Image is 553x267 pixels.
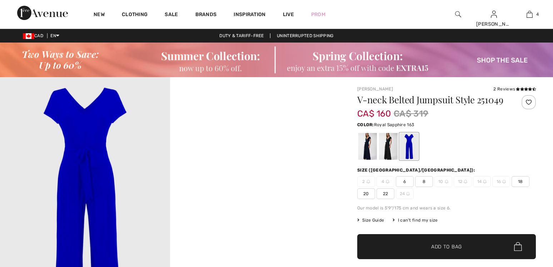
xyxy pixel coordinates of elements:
[396,176,414,187] span: 6
[491,10,497,19] img: My Info
[94,11,105,19] a: New
[434,176,452,187] span: 10
[357,188,375,199] span: 20
[431,243,462,250] span: Add to Bag
[483,180,487,183] img: ring-m.svg
[445,180,448,183] img: ring-m.svg
[491,11,497,18] a: Sign In
[357,95,506,104] h1: V-neck Belted Jumpsuit Style 251049
[357,217,384,223] span: Size Guide
[122,11,148,19] a: Clothing
[374,122,414,127] span: Royal Sapphire 163
[476,20,511,28] div: [PERSON_NAME]
[357,122,374,127] span: Color:
[357,234,536,259] button: Add to Bag
[377,176,394,187] span: 4
[400,133,418,160] div: Royal Sapphire 163
[406,192,410,196] img: ring-m.svg
[415,176,433,187] span: 8
[455,10,461,19] img: search the website
[358,133,377,160] div: Midnight Blue
[527,10,533,19] img: My Bag
[357,102,391,119] span: CA$ 160
[379,133,398,160] div: Black
[473,176,491,187] span: 14
[493,86,536,92] div: 2 Reviews
[536,11,539,18] span: 4
[367,180,370,183] img: ring-m.svg
[195,11,217,19] a: Brands
[492,176,510,187] span: 16
[514,242,522,251] img: Bag.svg
[23,33,46,38] span: CAD
[170,77,340,162] video: Your browser does not support the video tag.
[23,33,34,39] img: Canadian Dollar
[512,176,529,187] span: 18
[454,176,472,187] span: 12
[357,86,393,92] a: [PERSON_NAME]
[377,188,394,199] span: 22
[357,205,536,211] div: Our model is 5'9"/175 cm and wears a size 6.
[512,10,547,19] a: 4
[311,11,325,18] a: Prom
[464,180,467,183] img: ring-m.svg
[386,180,389,183] img: ring-m.svg
[357,167,477,173] div: Size ([GEOGRAPHIC_DATA]/[GEOGRAPHIC_DATA]):
[357,176,375,187] span: 2
[502,180,506,183] img: ring-m.svg
[234,11,265,19] span: Inspiration
[50,33,59,38] span: EN
[283,11,294,18] a: Live
[17,6,68,20] img: 1ère Avenue
[396,188,414,199] span: 24
[394,107,428,120] span: CA$ 319
[165,11,178,19] a: Sale
[393,217,438,223] div: I can't find my size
